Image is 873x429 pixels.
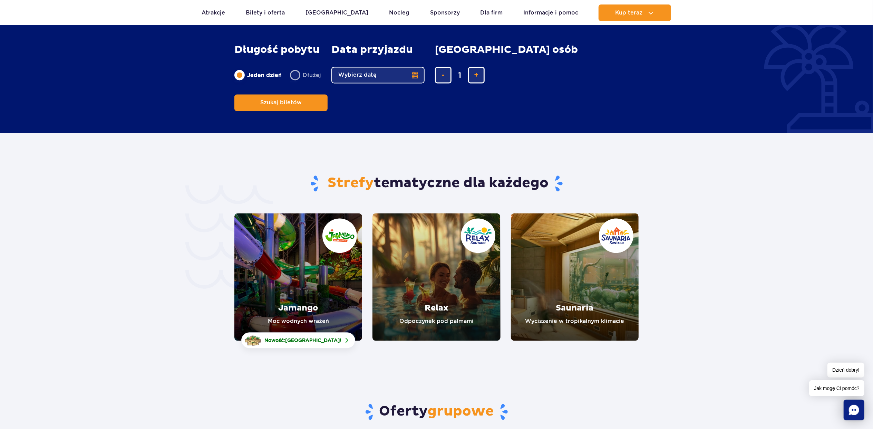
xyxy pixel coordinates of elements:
[523,4,578,21] a: Informacje i pomoc
[241,332,355,348] a: Nowość:[GEOGRAPHIC_DATA]!
[234,174,639,192] h2: tematyczne dla każdego
[827,363,864,378] span: Dzień dobry!
[468,67,485,83] button: dodaj bilet
[234,44,320,56] span: Długość pobytu
[809,380,864,396] span: Jak mogę Ci pomóc?
[844,400,864,420] div: Chat
[328,174,374,192] span: Strefy
[430,4,460,21] a: Sponsorzy
[305,4,369,21] a: [GEOGRAPHIC_DATA]
[480,4,503,21] a: Dla firm
[452,67,468,83] input: liczba biletów
[285,337,340,343] span: [GEOGRAPHIC_DATA]
[202,4,225,21] a: Atrakcje
[234,213,362,341] a: Jamango
[389,4,409,21] a: Nocleg
[331,67,425,83] button: Wybierz datę
[234,44,639,111] form: Planowanie wizyty w Park of Poland
[264,337,341,344] span: Nowość: !
[260,99,302,106] span: Szukaj biletów
[5,403,868,421] h2: Oferty
[511,213,639,341] a: Saunaria
[234,94,328,111] button: Szukaj biletów
[290,68,321,82] label: Dłużej
[428,403,494,420] span: grupowe
[599,4,671,21] button: Kup teraz
[246,4,285,21] a: Bilety i oferta
[615,10,642,16] span: Kup teraz
[435,67,452,83] button: usuń bilet
[234,68,282,82] label: Jeden dzień
[331,44,413,56] span: Data przyjazdu
[435,44,578,56] span: [GEOGRAPHIC_DATA] osób
[372,213,500,341] a: Relax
